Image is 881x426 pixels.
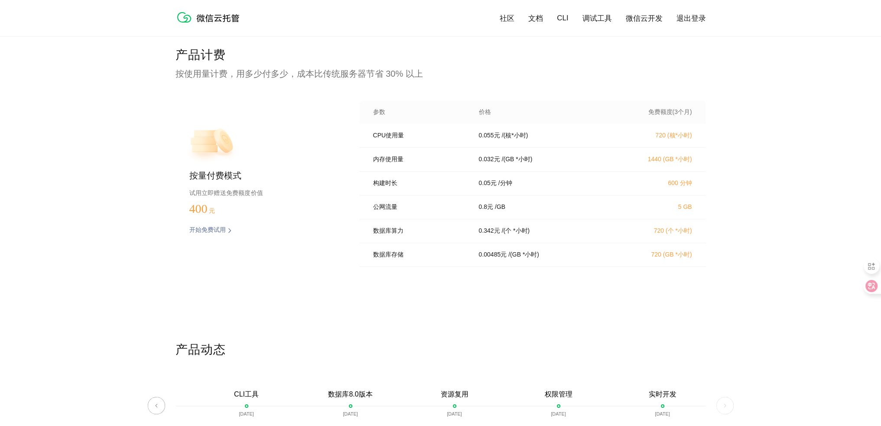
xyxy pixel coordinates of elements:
p: [DATE] [551,411,566,416]
a: 微信云托管 [176,20,245,27]
a: 社区 [500,13,514,23]
p: [DATE] [447,411,462,416]
p: 数据库算力 [373,227,467,235]
p: 试用立即赠送免费额度价值 [189,187,332,198]
a: 文档 [528,13,543,23]
p: 资源复用 [441,390,468,399]
p: 720 (GB *小时) [616,251,692,259]
a: 退出登录 [676,13,706,23]
p: CLI工具 [234,390,259,399]
p: / 分钟 [498,179,512,187]
p: 开始免费试用 [189,226,226,235]
p: 产品动态 [176,341,706,359]
p: / (个 *小时) [502,227,530,235]
p: 0.05 元 [479,179,497,187]
p: / (GB *小时) [508,251,539,259]
p: 1440 (GB *小时) [616,156,692,163]
p: 实时开发 [649,390,676,399]
p: 0.00485 元 [479,251,507,259]
p: 权限管理 [545,390,572,399]
p: [DATE] [343,411,358,416]
p: CPU使用量 [373,132,467,140]
p: 720 (核*小时) [616,132,692,140]
a: CLI [557,14,568,23]
p: 按使用量计费，用多少付多少，成本比传统服务器节省 30% 以上 [176,68,706,80]
p: 0.055 元 [479,132,500,140]
a: 微信云开发 [626,13,663,23]
p: / (核*小时) [502,132,528,140]
p: [DATE] [239,411,254,416]
p: 720 (个 *小时) [616,227,692,235]
p: 0.342 元 [479,227,500,235]
p: 数据库8.0版本 [328,390,372,399]
p: 按量付费模式 [189,170,332,182]
p: 400 [189,202,233,216]
p: 5 GB [616,203,692,210]
p: 公网流量 [373,203,467,211]
p: 内存使用量 [373,156,467,163]
p: 0.8 元 [479,203,493,211]
p: 产品计费 [176,47,706,64]
p: 0.032 元 [479,156,500,163]
p: 600 分钟 [616,179,692,187]
p: 数据库存储 [373,251,467,259]
p: / (GB *小时) [502,156,533,163]
span: 元 [209,208,215,214]
p: [DATE] [655,411,670,416]
p: / GB [495,203,505,211]
p: 参数 [373,108,467,116]
p: 构建时长 [373,179,467,187]
p: 价格 [479,108,491,116]
p: 免费额度(3个月) [616,108,692,116]
img: 微信云托管 [176,9,245,26]
a: 调试工具 [582,13,612,23]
